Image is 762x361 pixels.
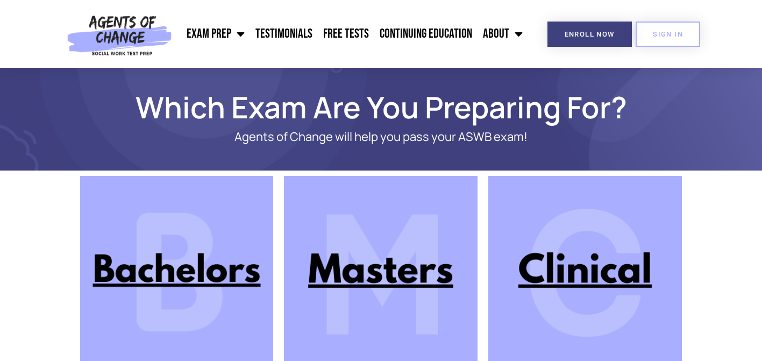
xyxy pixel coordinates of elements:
span: SIGN IN [653,31,683,38]
h1: Which Exam Are You Preparing For? [75,95,688,119]
p: Agents of Change will help you pass your ASWB exam! [118,130,645,144]
a: Continuing Education [374,20,478,47]
span: Enroll Now [565,31,615,38]
a: Testimonials [250,20,318,47]
a: SIGN IN [636,22,700,47]
a: About [478,20,528,47]
a: Enroll Now [547,22,632,47]
nav: Menu [177,20,528,47]
a: Free Tests [318,20,374,47]
a: Exam Prep [181,20,250,47]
